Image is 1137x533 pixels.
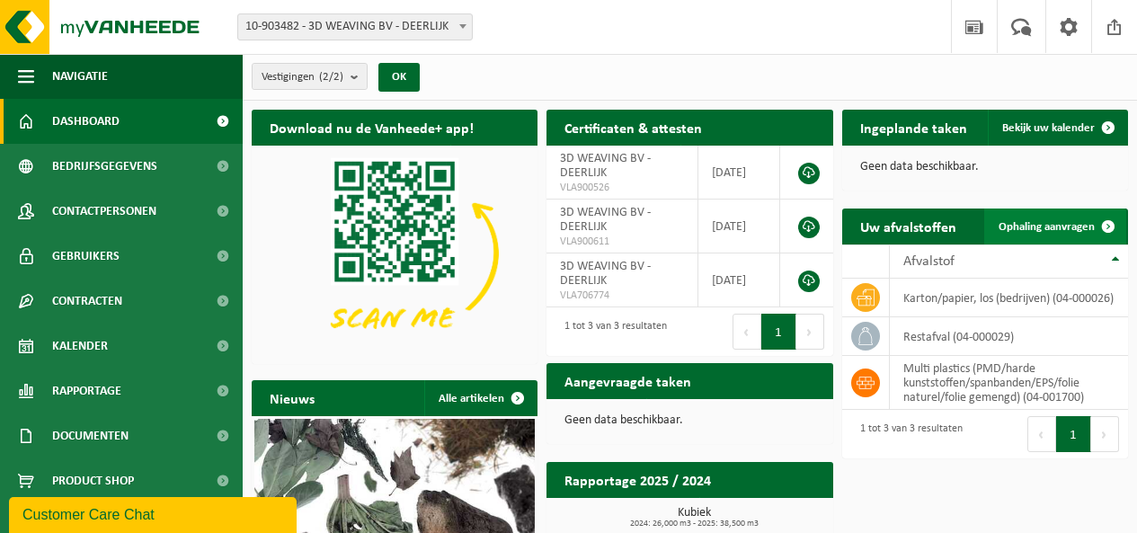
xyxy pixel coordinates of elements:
[252,146,537,360] img: Download de VHEPlus App
[238,14,472,40] span: 10-903482 - 3D WEAVING BV - DEERLIJK
[1027,416,1056,452] button: Previous
[851,414,963,454] div: 1 tot 3 van 3 resultaten
[546,462,729,497] h2: Rapportage 2025 / 2024
[52,144,157,189] span: Bedrijfsgegevens
[52,413,129,458] span: Documenten
[890,279,1128,317] td: karton/papier, los (bedrijven) (04-000026)
[262,64,343,91] span: Vestigingen
[546,363,709,398] h2: Aangevraagde taken
[860,161,1110,173] p: Geen data beschikbaar.
[560,152,651,180] span: 3D WEAVING BV - DEERLIJK
[999,221,1095,233] span: Ophaling aanvragen
[555,507,832,529] h3: Kubiek
[560,206,651,234] span: 3D WEAVING BV - DEERLIJK
[761,314,796,350] button: 1
[988,110,1126,146] a: Bekijk uw kalender
[424,380,536,416] a: Alle artikelen
[237,13,473,40] span: 10-903482 - 3D WEAVING BV - DEERLIJK
[698,253,780,307] td: [DATE]
[560,235,684,249] span: VLA900611
[564,414,814,427] p: Geen data beschikbaar.
[984,209,1126,244] a: Ophaling aanvragen
[319,71,343,83] count: (2/2)
[890,356,1128,410] td: multi plastics (PMD/harde kunststoffen/spanbanden/EPS/folie naturel/folie gemengd) (04-001700)
[555,520,832,529] span: 2024: 26,000 m3 - 2025: 38,500 m3
[52,324,108,369] span: Kalender
[52,54,108,99] span: Navigatie
[546,110,720,145] h2: Certificaten & attesten
[842,209,974,244] h2: Uw afvalstoffen
[252,380,333,415] h2: Nieuws
[698,146,780,200] td: [DATE]
[252,110,492,145] h2: Download nu de Vanheede+ app!
[733,314,761,350] button: Previous
[52,99,120,144] span: Dashboard
[698,200,780,253] td: [DATE]
[1002,122,1095,134] span: Bekijk uw kalender
[842,110,985,145] h2: Ingeplande taken
[903,254,955,269] span: Afvalstof
[560,181,684,195] span: VLA900526
[52,234,120,279] span: Gebruikers
[9,493,300,533] iframe: chat widget
[555,312,667,351] div: 1 tot 3 van 3 resultaten
[252,63,368,90] button: Vestigingen(2/2)
[52,369,121,413] span: Rapportage
[1091,416,1119,452] button: Next
[52,458,134,503] span: Product Shop
[378,63,420,92] button: OK
[1056,416,1091,452] button: 1
[796,314,824,350] button: Next
[52,279,122,324] span: Contracten
[560,289,684,303] span: VLA706774
[699,497,831,533] a: Bekijk rapportage
[560,260,651,288] span: 3D WEAVING BV - DEERLIJK
[890,317,1128,356] td: restafval (04-000029)
[52,189,156,234] span: Contactpersonen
